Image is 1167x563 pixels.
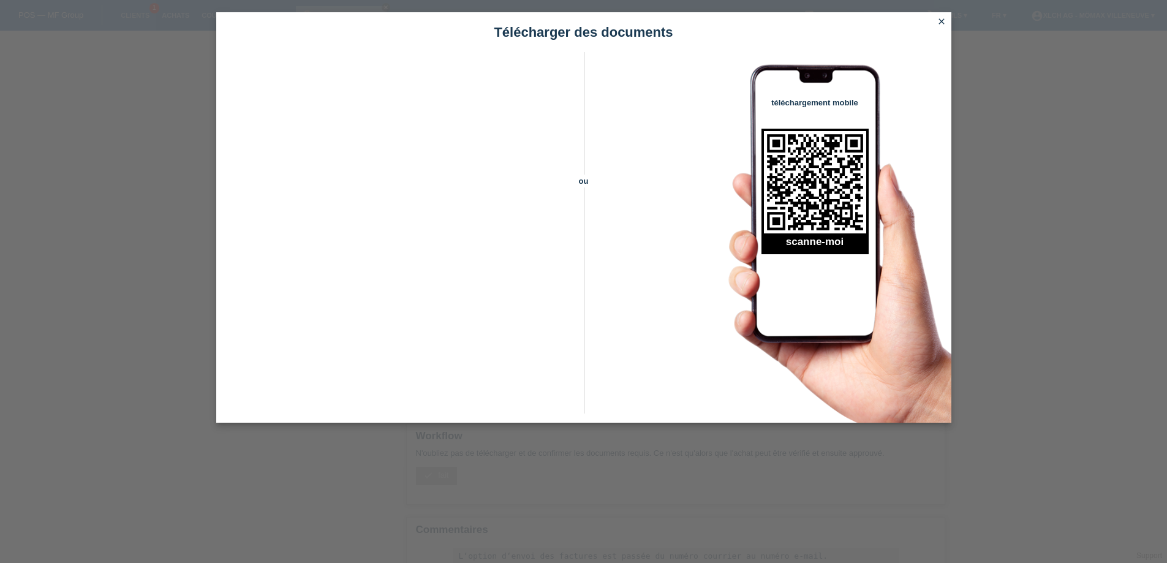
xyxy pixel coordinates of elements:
h4: téléchargement mobile [761,98,869,107]
a: close [934,15,950,29]
span: ou [562,175,605,187]
i: close [937,17,946,26]
iframe: Upload [235,83,562,389]
h2: scanne-moi [761,236,869,254]
h1: Télécharger des documents [216,25,951,40]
